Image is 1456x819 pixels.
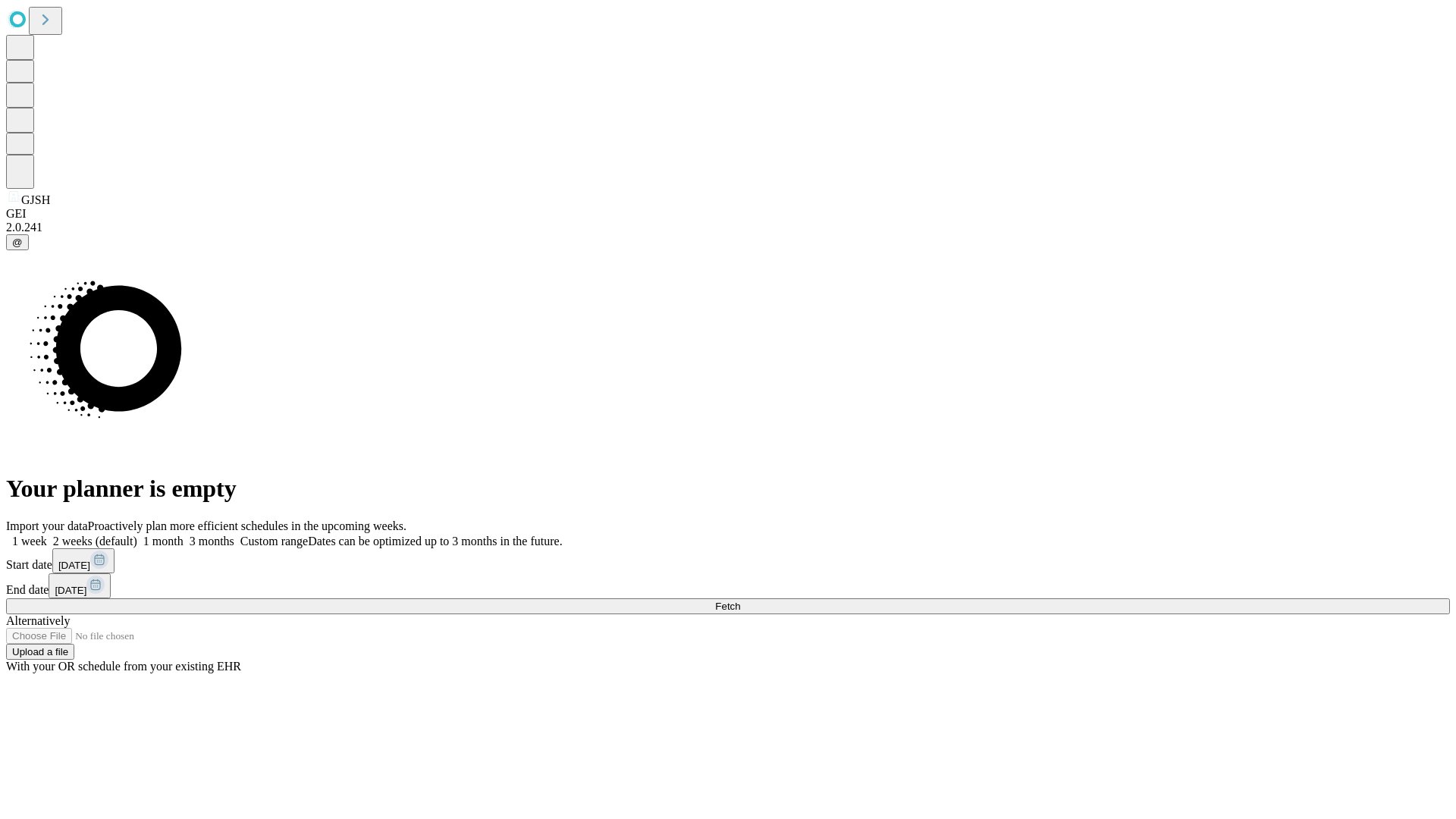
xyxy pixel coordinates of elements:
span: 3 months [190,535,234,548]
span: [DATE] [58,560,90,571]
span: Alternatively [6,614,70,627]
button: [DATE] [52,548,115,573]
span: 2 weeks (default) [53,535,137,548]
button: [DATE] [49,573,111,598]
span: Fetch [715,601,740,612]
button: Fetch [6,598,1450,614]
button: Upload a file [6,644,74,660]
div: GEI [6,207,1450,221]
span: GJSH [21,193,50,206]
h1: Your planner is empty [6,475,1450,503]
span: 1 month [143,535,184,548]
span: Proactively plan more efficient schedules in the upcoming weeks. [88,519,406,532]
div: End date [6,573,1450,598]
span: Custom range [240,535,308,548]
span: With your OR schedule from your existing EHR [6,660,241,673]
div: 2.0.241 [6,221,1450,234]
div: Start date [6,548,1450,573]
span: @ [12,237,23,248]
span: 1 week [12,535,47,548]
span: Dates can be optimized up to 3 months in the future. [308,535,562,548]
span: Import your data [6,519,88,532]
button: @ [6,234,29,250]
span: [DATE] [55,585,86,596]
